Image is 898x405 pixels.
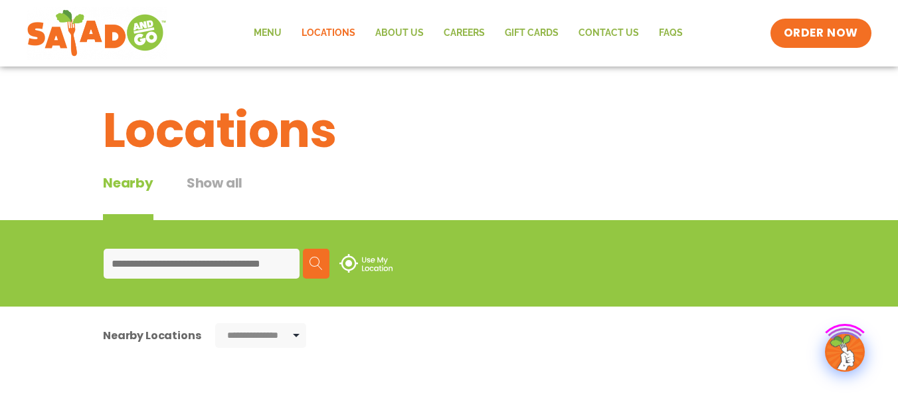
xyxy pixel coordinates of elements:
a: About Us [365,18,434,49]
a: Locations [292,18,365,49]
button: Show all [187,173,242,220]
div: Tabbed content [103,173,276,220]
nav: Menu [244,18,693,49]
div: Nearby [103,173,153,220]
a: Contact Us [569,18,649,49]
div: Nearby Locations [103,327,201,344]
img: use-location.svg [339,254,393,273]
a: Menu [244,18,292,49]
a: ORDER NOW [770,19,871,48]
a: Careers [434,18,495,49]
a: GIFT CARDS [495,18,569,49]
a: FAQs [649,18,693,49]
h1: Locations [103,94,795,166]
img: search.svg [310,257,323,270]
img: new-SAG-logo-768×292 [27,7,167,60]
span: ORDER NOW [784,25,858,41]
